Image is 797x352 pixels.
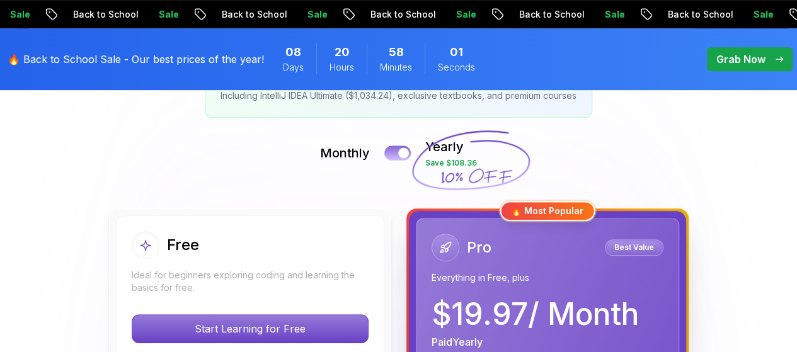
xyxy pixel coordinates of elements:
p: Back to School [358,8,444,21]
span: 58 Minutes [389,43,404,61]
p: Back to School [507,8,592,21]
p: Everything in Free, plus [432,271,663,284]
p: Sale [741,8,781,21]
p: Back to School [60,8,146,21]
p: Sale [444,8,484,21]
p: Sale [146,8,186,21]
span: Hours [330,61,354,74]
span: 20 Hours [335,43,350,61]
p: Sale [295,8,335,21]
p: Paid Yearly [432,334,483,349]
p: 🔥 Back to School Sale - Our best prices of the year! [8,52,264,67]
h2: Pro [467,237,491,258]
span: Minutes [380,61,412,74]
span: 8 Days [285,43,301,61]
span: Days [283,61,304,74]
p: Sale [592,8,633,21]
p: Ideal for beginners exploring coding and learning the basics for free. [132,269,369,294]
p: Back to School [655,8,741,21]
p: $ 19.97 / Month [432,299,639,329]
a: Start Learning for Free [132,322,369,335]
h2: Free [167,235,199,255]
p: Monthly [320,144,370,162]
span: Seconds [438,61,475,74]
p: Start Learning for Free [132,315,368,343]
span: 1 Seconds [450,43,463,61]
p: Best Value [607,241,662,254]
p: Back to School [209,8,295,21]
p: Including IntelliJ IDEA Ultimate ($1,034.24), exclusive textbooks, and premium courses [221,89,576,102]
button: Start Learning for Free [132,314,369,343]
p: Grab Now [716,52,765,67]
